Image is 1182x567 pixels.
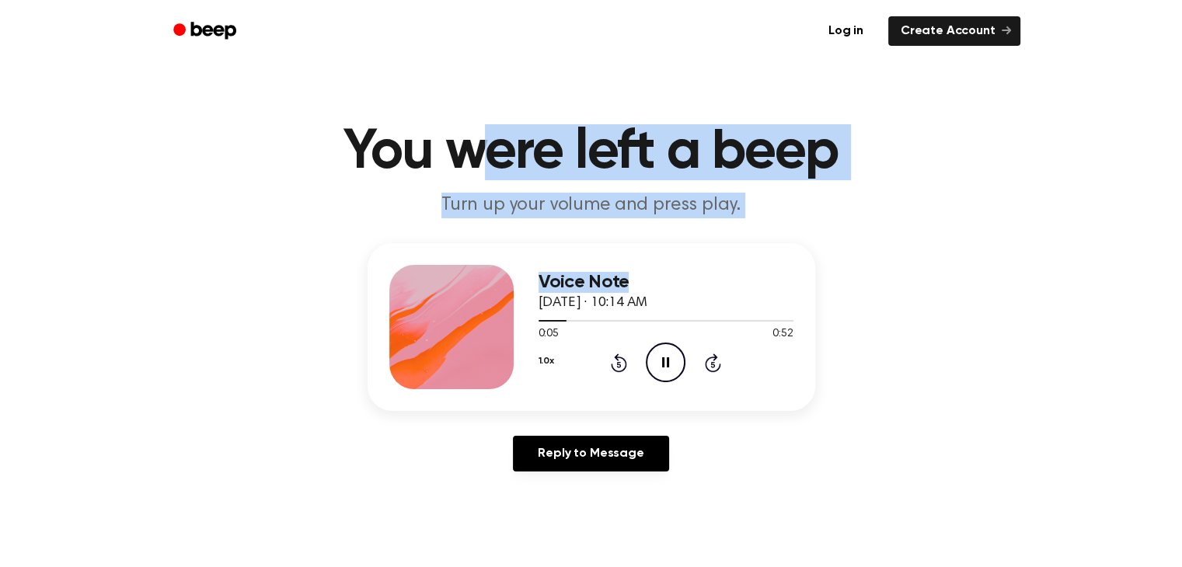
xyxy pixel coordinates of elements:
a: Reply to Message [513,436,668,471]
a: Create Account [888,16,1020,46]
span: 0:52 [772,326,793,343]
a: Beep [162,16,250,47]
a: Log in [813,13,879,49]
h1: You were left a beep [194,124,989,180]
button: 1.0x [539,348,554,374]
span: [DATE] · 10:14 AM [539,296,647,310]
h3: Voice Note [539,272,793,293]
p: Turn up your volume and press play. [293,193,890,218]
span: 0:05 [539,326,559,343]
